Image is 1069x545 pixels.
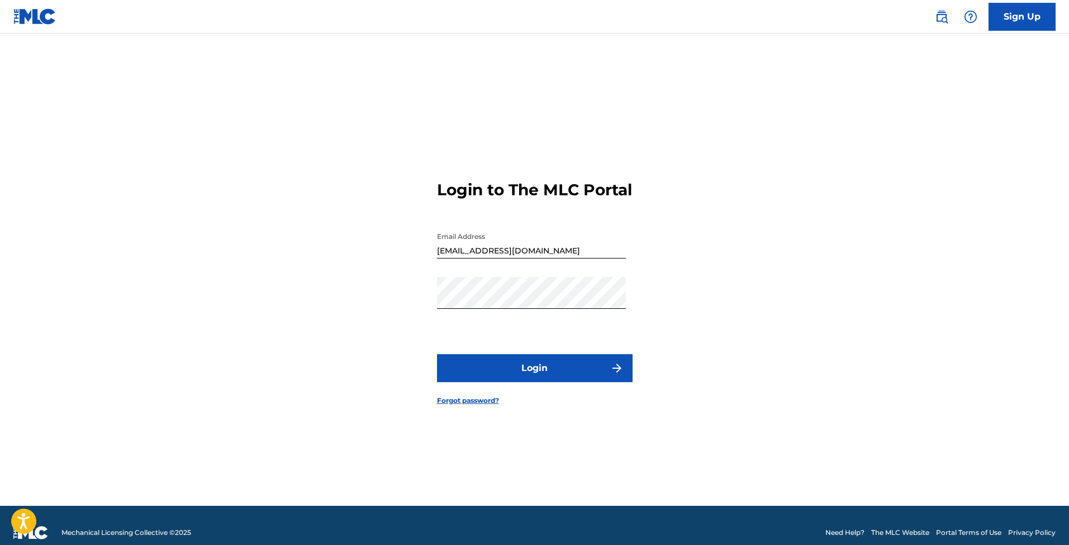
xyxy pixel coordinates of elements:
[610,361,624,375] img: f7272a7cc735f4ea7f67.svg
[437,396,499,406] a: Forgot password?
[437,180,632,200] h3: Login to The MLC Portal
[1008,528,1056,538] a: Privacy Policy
[930,6,953,28] a: Public Search
[989,3,1056,31] a: Sign Up
[13,8,56,25] img: MLC Logo
[13,526,48,539] img: logo
[61,528,191,538] span: Mechanical Licensing Collective © 2025
[964,10,977,24] img: help
[437,354,633,382] button: Login
[959,6,982,28] div: Help
[871,528,929,538] a: The MLC Website
[935,10,948,24] img: search
[936,528,1001,538] a: Portal Terms of Use
[825,528,864,538] a: Need Help?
